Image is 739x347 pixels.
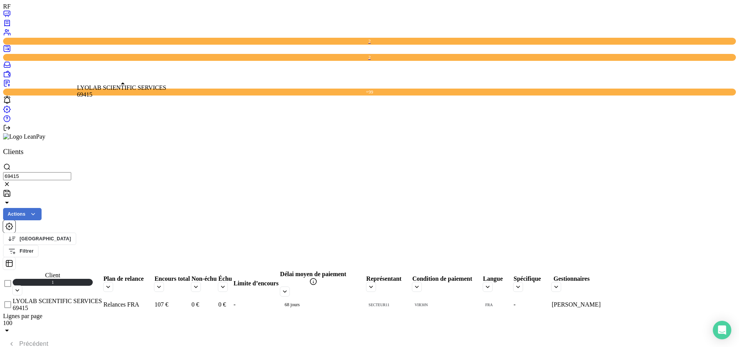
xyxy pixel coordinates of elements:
[3,172,71,180] input: Rechercher
[13,305,28,311] span: 69415
[280,271,365,296] div: Délai moyen de paiement
[412,275,482,292] div: Condition de paiement
[77,84,166,91] span: LYOLAB SCIENTIFIC SERVICES
[104,301,153,308] div: Relances FRA
[13,298,102,304] span: LYOLAB SCIENTIFIC SERVICES
[3,54,736,70] a: 2
[513,275,550,292] div: Spécifique
[104,275,153,292] div: Plan de relance
[3,38,736,54] a: 2
[415,303,428,307] span: VIR30N
[218,297,232,312] td: 0 €
[77,84,166,98] span: 69415
[3,245,38,257] button: Filtrer
[218,275,232,292] div: Échu
[13,279,93,286] span: 1
[154,297,190,312] td: 107 €
[3,313,42,319] span: Lignes par page
[191,297,217,312] td: 0 €
[369,303,390,307] span: SECTEUR11
[234,280,279,287] div: Limite d’encours
[3,3,736,10] div: RF
[3,89,736,96] span: +99
[366,275,411,292] div: Représentant
[485,303,493,307] span: FRA
[552,301,600,308] span: [PERSON_NAME]
[191,275,217,292] div: Non-échu
[280,299,304,310] span: 68 jours
[552,275,600,292] div: Gestionnaires
[3,54,736,61] span: 2
[3,133,45,140] img: Logo LeanPay
[3,38,736,45] span: 2
[3,320,12,326] span: 100
[3,148,736,156] h3: Clients
[3,233,76,245] button: [GEOGRAPHIC_DATA]
[513,301,515,308] span: -
[234,301,236,308] span: -
[45,272,60,278] span: Client
[3,208,42,220] button: Actions
[713,321,731,339] div: Open Intercom Messenger
[154,275,190,292] div: Encours total
[483,275,512,292] div: Langue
